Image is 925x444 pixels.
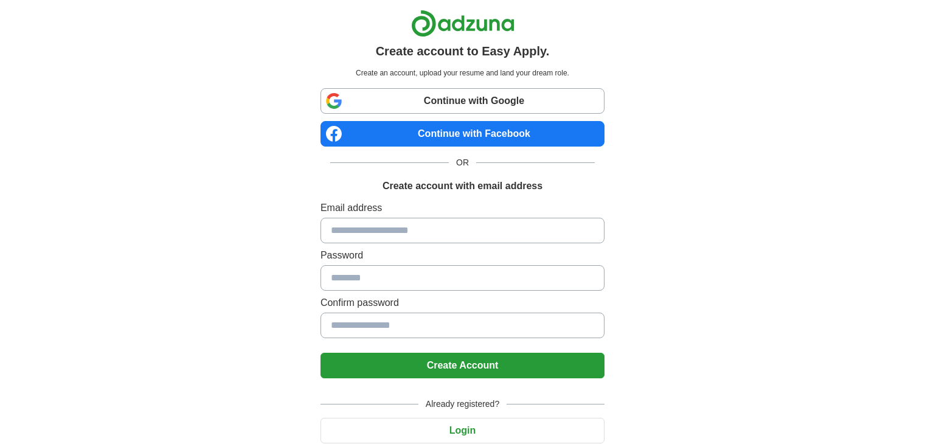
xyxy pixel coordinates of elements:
a: Continue with Facebook [320,121,605,147]
button: Login [320,418,605,443]
a: Login [320,425,605,435]
label: Email address [320,201,605,215]
a: Continue with Google [320,88,605,114]
button: Create Account [320,353,605,378]
label: Confirm password [320,296,605,310]
img: Adzuna logo [411,10,514,37]
h1: Create account with email address [383,179,542,193]
span: OR [449,156,476,169]
label: Password [320,248,605,263]
p: Create an account, upload your resume and land your dream role. [323,68,602,78]
h1: Create account to Easy Apply. [376,42,550,60]
span: Already registered? [418,398,507,411]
